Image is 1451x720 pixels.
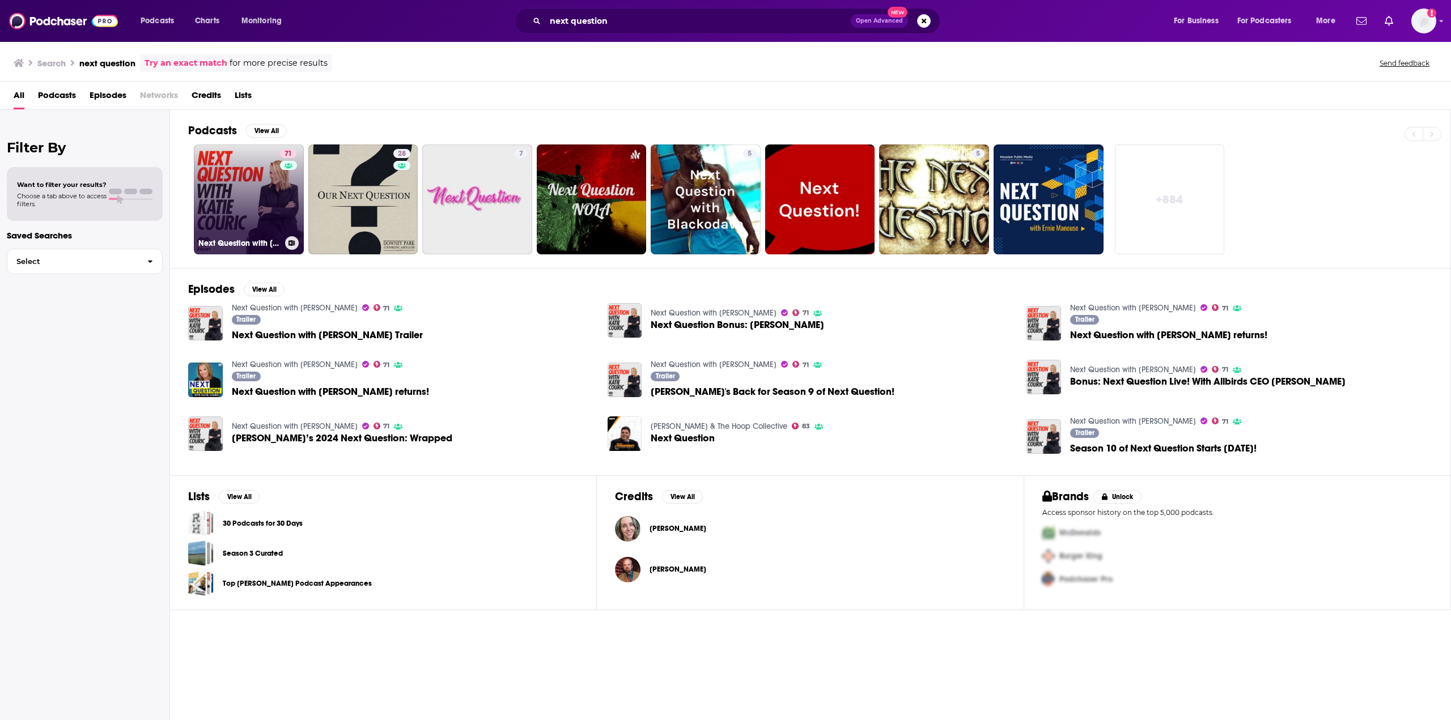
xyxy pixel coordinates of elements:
span: Next Question Bonus: [PERSON_NAME] [651,320,824,330]
img: Podchaser - Follow, Share and Rate Podcasts [9,10,118,32]
a: Show notifications dropdown [1380,11,1398,31]
a: Next Question with Katie Couric [1070,416,1196,426]
img: Next Question with Katie Couric Trailer [188,306,223,340]
a: Emily Lynn Paulson [615,516,640,542]
span: Trailer [1075,429,1094,436]
a: 83 [792,423,810,429]
a: 71 [1212,304,1228,311]
a: Top [PERSON_NAME] Podcast Appearances [223,577,372,590]
span: 28 [398,148,406,160]
a: 71 [1212,366,1228,373]
h2: Brands [1042,489,1089,504]
img: User Profile [1411,8,1436,33]
a: 71 [792,361,809,368]
button: open menu [1230,12,1308,30]
button: View All [244,283,285,296]
img: First Pro Logo [1038,521,1059,544]
span: Next Question with [PERSON_NAME] returns! [232,387,429,397]
span: For Podcasters [1237,13,1292,29]
a: Brian Windhorst & The Hoop Collective [651,421,787,431]
input: Search podcasts, credits, & more... [545,12,851,30]
h3: Next Question with [PERSON_NAME] [198,238,281,248]
button: open menu [1308,12,1350,30]
a: Katie's Back for Season 9 of Next Question! [651,387,894,397]
a: Try an exact match [145,57,227,70]
a: Next Question with Katie Couric [232,303,358,313]
span: Trailer [656,373,675,380]
h2: Episodes [188,282,235,296]
a: Charts [188,12,226,30]
button: Send feedback [1376,58,1433,68]
a: Season 3 Curated [223,547,283,560]
a: EpisodesView All [188,282,285,296]
button: Select [7,249,163,274]
a: Season 10 of Next Question Starts October 3rd! [1070,444,1257,453]
a: Top Paul Colligan Podcast Appearances [188,570,214,596]
img: Next Question with Katie Couric returns! [1026,306,1061,340]
span: [PERSON_NAME]'s Back for Season 9 of Next Question! [651,387,894,397]
a: Credits [192,86,221,109]
a: +884 [1115,144,1225,254]
h3: next question [79,58,135,69]
a: Next Question with Katie Couric [232,360,358,369]
span: Want to filter your results? [17,181,107,189]
a: PodcastsView All [188,123,287,138]
span: 7 [519,148,523,160]
a: Next Question with Katie Couric [1070,303,1196,313]
h2: Filter By [7,139,163,156]
svg: Add a profile image [1427,8,1436,18]
a: All [14,86,24,109]
a: 30 Podcasts for 30 Days [188,510,214,536]
button: open menu [1166,12,1233,30]
span: 5 [748,148,752,160]
span: Logged in as gabrielle.gantz [1411,8,1436,33]
a: Emily Lynn Paulson [650,524,706,533]
span: Bonus: Next Question Live! With Allbirds CEO [PERSON_NAME] [1070,377,1346,386]
button: Unlock [1093,490,1142,504]
a: Episodes [90,86,126,109]
button: View All [219,490,260,504]
button: Mitch McCrackenMitch McCracken [615,551,1005,587]
a: Bonus: Next Question Live! With Allbirds CEO Tim Brown [1070,377,1346,386]
img: Katie's Back for Season 9 of Next Question! [608,363,642,397]
a: Season 10 of Next Question Starts October 3rd! [1026,419,1061,454]
a: Show notifications dropdown [1352,11,1371,31]
span: Lists [235,86,252,109]
span: Burger King [1059,551,1102,561]
button: View All [662,490,703,504]
a: Next Question Bonus: Daisy Edgar-Jones [651,320,824,330]
img: Bonus: Next Question Live! With Allbirds CEO Tim Brown [1026,360,1061,394]
a: Season 3 Curated [188,540,214,566]
span: Choose a tab above to access filters. [17,192,107,208]
button: open menu [234,12,296,30]
span: [PERSON_NAME] [650,524,706,533]
span: [PERSON_NAME]’s 2024 Next Question: Wrapped [232,433,452,443]
a: 71 [374,423,390,429]
a: Next Question [608,416,642,451]
a: 5 [651,144,761,254]
span: Next Question with [PERSON_NAME] returns! [1070,330,1267,340]
a: 71 [1212,417,1228,424]
a: 5 [971,149,985,158]
span: Podcasts [141,13,174,29]
a: Next Question with Katie Couric [651,308,777,318]
a: 7 [422,144,532,254]
a: 30 Podcasts for 30 Days [223,517,303,530]
a: 28 [308,144,418,254]
a: 5 [879,144,989,254]
span: 83 [802,424,810,429]
span: For Business [1174,13,1219,29]
span: Podcasts [38,86,76,109]
span: 71 [383,363,389,368]
a: Next Question with Katie Couric [1070,365,1196,374]
span: 71 [1222,367,1228,372]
